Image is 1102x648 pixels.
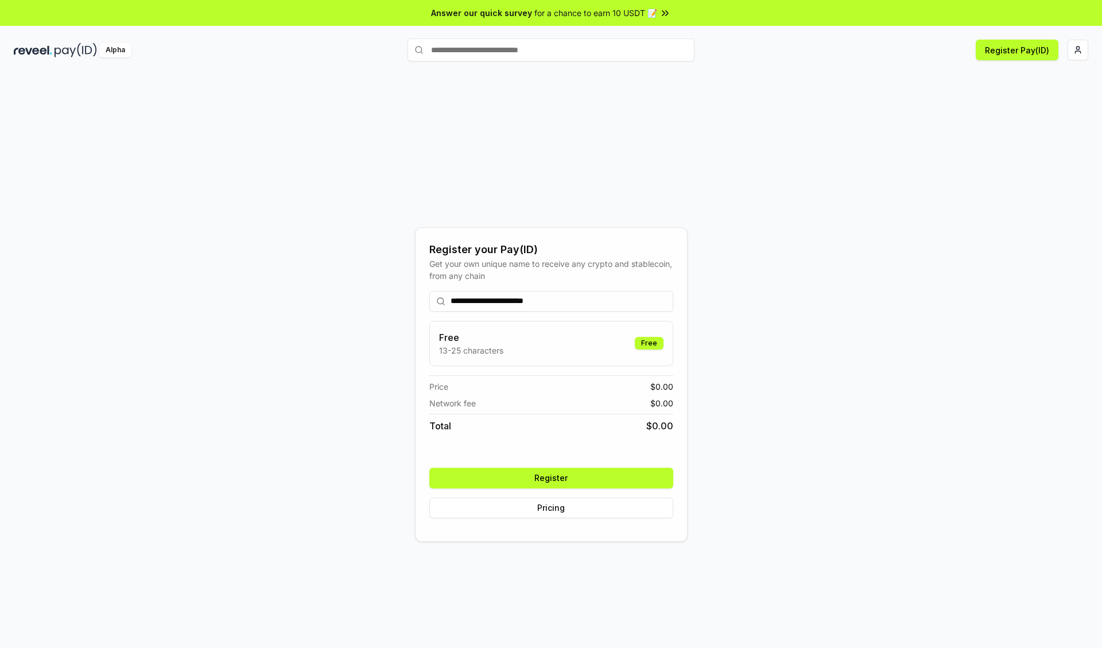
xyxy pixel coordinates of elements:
[635,337,663,350] div: Free
[55,43,97,57] img: pay_id
[976,40,1058,60] button: Register Pay(ID)
[439,344,503,356] p: 13-25 characters
[429,258,673,282] div: Get your own unique name to receive any crypto and stablecoin, from any chain
[429,468,673,488] button: Register
[646,419,673,433] span: $ 0.00
[429,242,673,258] div: Register your Pay(ID)
[429,419,451,433] span: Total
[14,43,52,57] img: reveel_dark
[650,381,673,393] span: $ 0.00
[429,498,673,518] button: Pricing
[99,43,131,57] div: Alpha
[429,381,448,393] span: Price
[650,397,673,409] span: $ 0.00
[534,7,657,19] span: for a chance to earn 10 USDT 📝
[431,7,532,19] span: Answer our quick survey
[429,397,476,409] span: Network fee
[439,331,503,344] h3: Free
